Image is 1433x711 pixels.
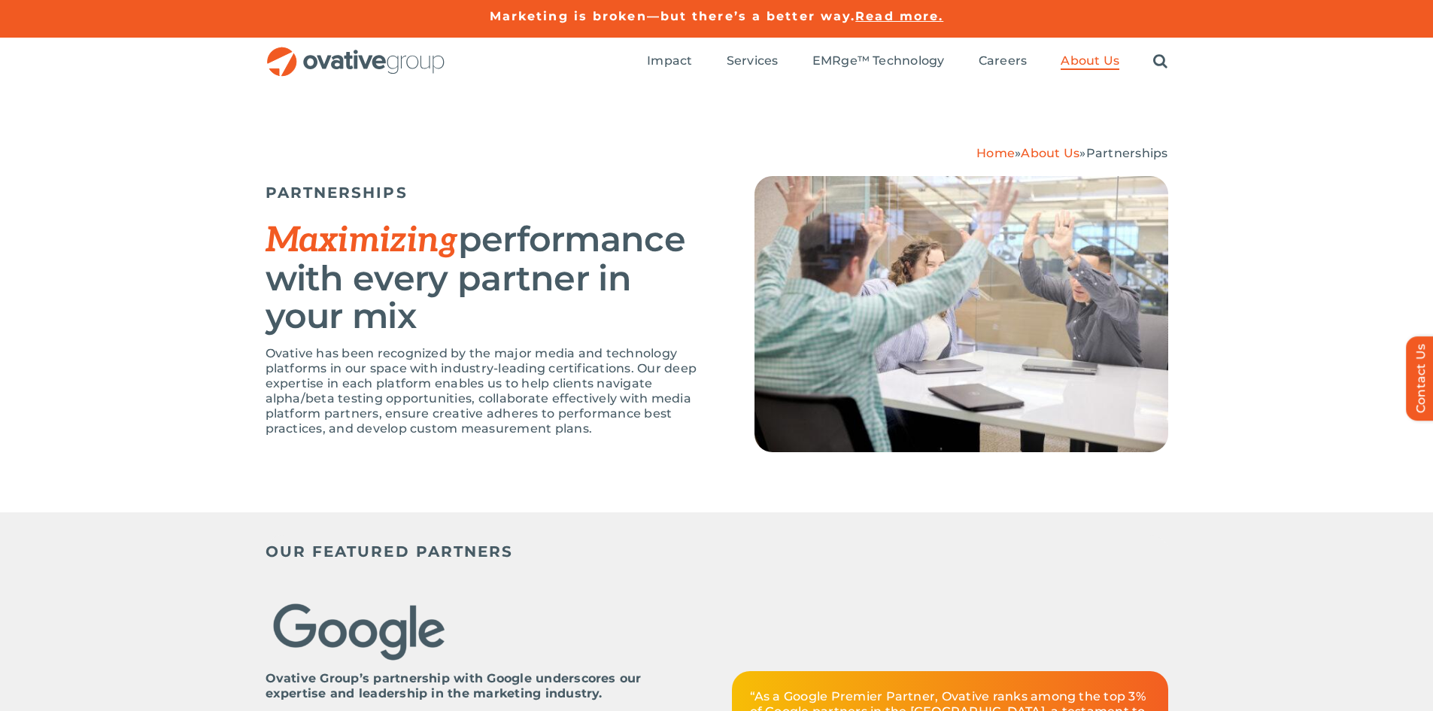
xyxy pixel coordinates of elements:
span: Services [727,53,779,68]
img: Careers Collage 8 [754,176,1168,452]
a: Search [1153,53,1167,70]
h5: OUR FEATURED PARTNERS [266,542,1168,561]
a: About Us [1021,146,1079,160]
a: OG_Full_horizontal_RGB [266,45,446,59]
span: » » [976,146,1167,160]
span: About Us [1061,53,1119,68]
a: EMRge™ Technology [812,53,945,70]
em: Maximizing [266,220,458,262]
a: Marketing is broken—but there’s a better way. [490,9,856,23]
h5: PARTNERSHIPS [266,184,717,202]
h2: performance with every partner in your mix [266,220,717,335]
a: Home [976,146,1015,160]
span: Impact [647,53,692,68]
img: Google [266,594,454,672]
a: About Us [1061,53,1119,70]
a: Careers [979,53,1028,70]
span: Partnerships [1086,146,1168,160]
strong: Ovative Group’s partnership with Google underscores our expertise and leadership in the marketing... [266,671,642,700]
nav: Menu [647,38,1167,86]
span: EMRge™ Technology [812,53,945,68]
p: Ovative has been recognized by the major media and technology platforms in our space with industr... [266,346,717,436]
a: Services [727,53,779,70]
a: Read more. [855,9,943,23]
span: Careers [979,53,1028,68]
a: Impact [647,53,692,70]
